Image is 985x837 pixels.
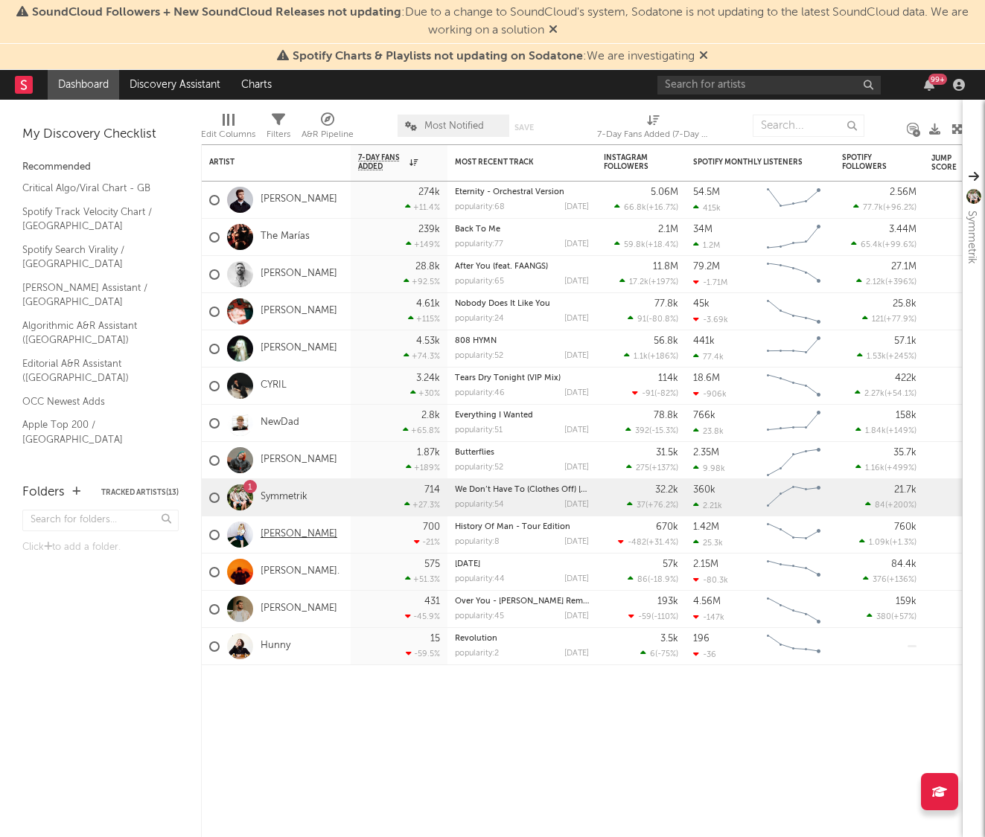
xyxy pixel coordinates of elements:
[693,225,713,234] div: 34M
[261,342,337,355] a: [PERSON_NAME]
[760,628,827,665] svg: Chart title
[699,51,708,62] span: Dismiss
[455,612,504,620] div: popularity: 45
[455,352,503,360] div: popularity: 52
[651,427,676,435] span: -15.3 %
[648,241,676,249] span: +18.4 %
[22,180,164,196] a: Critical Algo/Viral Chart - GB
[867,353,886,361] span: 1.53k
[455,523,589,531] div: History Of Man - Tour Edition
[893,299,917,309] div: 25.8k
[642,390,654,398] span: -91
[408,314,440,324] div: +115 %
[851,240,917,249] div: ( )
[261,565,340,578] a: [PERSON_NAME].
[414,537,440,547] div: -21 %
[564,464,589,472] div: [DATE]
[455,560,480,568] a: [DATE]
[887,390,914,398] span: +54.1 %
[424,559,440,569] div: 575
[455,374,561,382] a: Tears Dry Tonight (VIP Mix)
[857,351,917,361] div: ( )
[640,649,678,658] div: ( )
[455,225,500,234] a: Back To Me
[564,315,589,323] div: [DATE]
[597,107,709,150] div: 7-Day Fans Added (7-Day Fans Added)
[455,575,505,583] div: popularity: 44
[261,528,337,541] a: [PERSON_NAME]
[22,126,179,144] div: My Discovery Checklist
[760,219,827,256] svg: Chart title
[564,426,589,434] div: [DATE]
[404,351,440,361] div: +74.3 %
[658,373,678,383] div: 114k
[891,559,917,569] div: 84.4k
[549,25,558,36] span: Dismiss
[963,211,981,264] div: Symmetrik
[887,464,914,472] span: +499 %
[455,538,500,546] div: popularity: 8
[873,576,887,584] span: 376
[22,158,179,176] div: Recommended
[885,204,914,212] span: +96.2 %
[855,388,917,398] div: ( )
[654,299,678,309] div: 77.8k
[416,336,440,346] div: 4.53k
[693,203,721,213] div: 415k
[693,299,710,309] div: 45k
[455,560,589,568] div: Yesterday
[455,635,497,643] a: Revolution
[564,575,589,583] div: [DATE]
[693,485,715,495] div: 360k
[614,202,678,212] div: ( )
[455,597,589,606] div: Over You - Bobby Harvey Remix
[865,427,886,435] span: 1.84k
[417,448,440,458] div: 1.87k
[455,486,589,494] div: We Don’t Have To (Clothes Off) [feat. Grace Bridie]
[693,262,720,272] div: 79.2M
[423,522,440,532] div: 700
[405,574,440,584] div: +51.3 %
[842,153,894,171] div: Spotify Followers
[119,70,231,100] a: Discovery Assistant
[455,240,503,248] div: popularity: 77
[403,426,440,435] div: +65.8 %
[651,187,678,197] div: 5.06M
[760,368,827,405] svg: Chart title
[893,448,917,458] div: 35.7k
[564,538,589,546] div: [DATE]
[32,7,401,19] span: SoundCloud Followers + New SoundCloud Releases not updating
[564,352,589,360] div: [DATE]
[261,305,337,318] a: [PERSON_NAME]
[424,597,440,606] div: 431
[628,574,678,584] div: ( )
[22,484,65,501] div: Folders
[634,353,648,361] span: 1.1k
[876,613,891,621] span: 380
[430,634,440,644] div: 15
[564,278,589,286] div: [DATE]
[455,263,548,271] a: After You (feat. FAANGS)
[455,300,550,308] a: Nobody Does It Like You
[650,650,655,658] span: 6
[654,411,678,420] div: 78.8k
[889,576,914,584] span: +136 %
[209,158,321,167] div: Artist
[648,315,676,324] span: -80.8 %
[267,126,290,144] div: Filters
[862,314,917,324] div: ( )
[760,479,827,516] svg: Chart title
[22,510,179,531] input: Search for folders...
[760,182,827,219] svg: Chart title
[693,352,724,362] div: 77.4k
[455,337,589,345] div: 808 HYMN
[650,576,676,584] span: -18.9 %
[693,501,722,510] div: 2.21k
[760,516,827,554] svg: Chart title
[22,417,164,447] a: Apple Top 200 / [GEOGRAPHIC_DATA]
[405,612,440,621] div: -45.9 %
[455,501,504,509] div: popularity: 54
[455,449,494,457] a: Butterflies
[888,353,914,361] span: +245 %
[267,107,290,150] div: Filters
